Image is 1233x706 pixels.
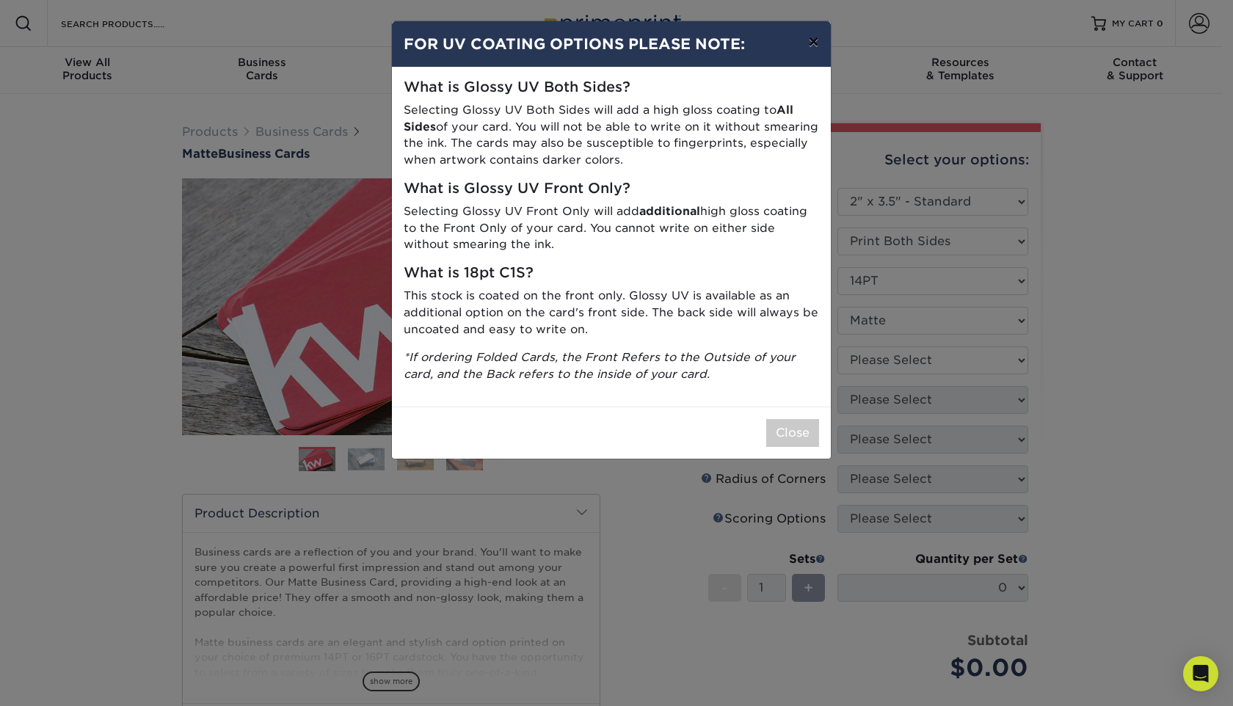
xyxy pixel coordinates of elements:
[639,204,700,218] strong: additional
[766,419,819,447] button: Close
[404,203,819,253] p: Selecting Glossy UV Front Only will add high gloss coating to the Front Only of your card. You ca...
[404,102,819,169] p: Selecting Glossy UV Both Sides will add a high gloss coating to of your card. You will not be abl...
[404,33,819,55] h4: FOR UV COATING OPTIONS PLEASE NOTE:
[404,103,793,134] strong: All Sides
[404,79,819,96] h5: What is Glossy UV Both Sides?
[1183,656,1218,691] div: Open Intercom Messenger
[796,21,830,62] button: ×
[404,181,819,197] h5: What is Glossy UV Front Only?
[404,288,819,338] p: This stock is coated on the front only. Glossy UV is available as an additional option on the car...
[404,350,796,381] i: *If ordering Folded Cards, the Front Refers to the Outside of your card, and the Back refers to t...
[404,265,819,282] h5: What is 18pt C1S?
